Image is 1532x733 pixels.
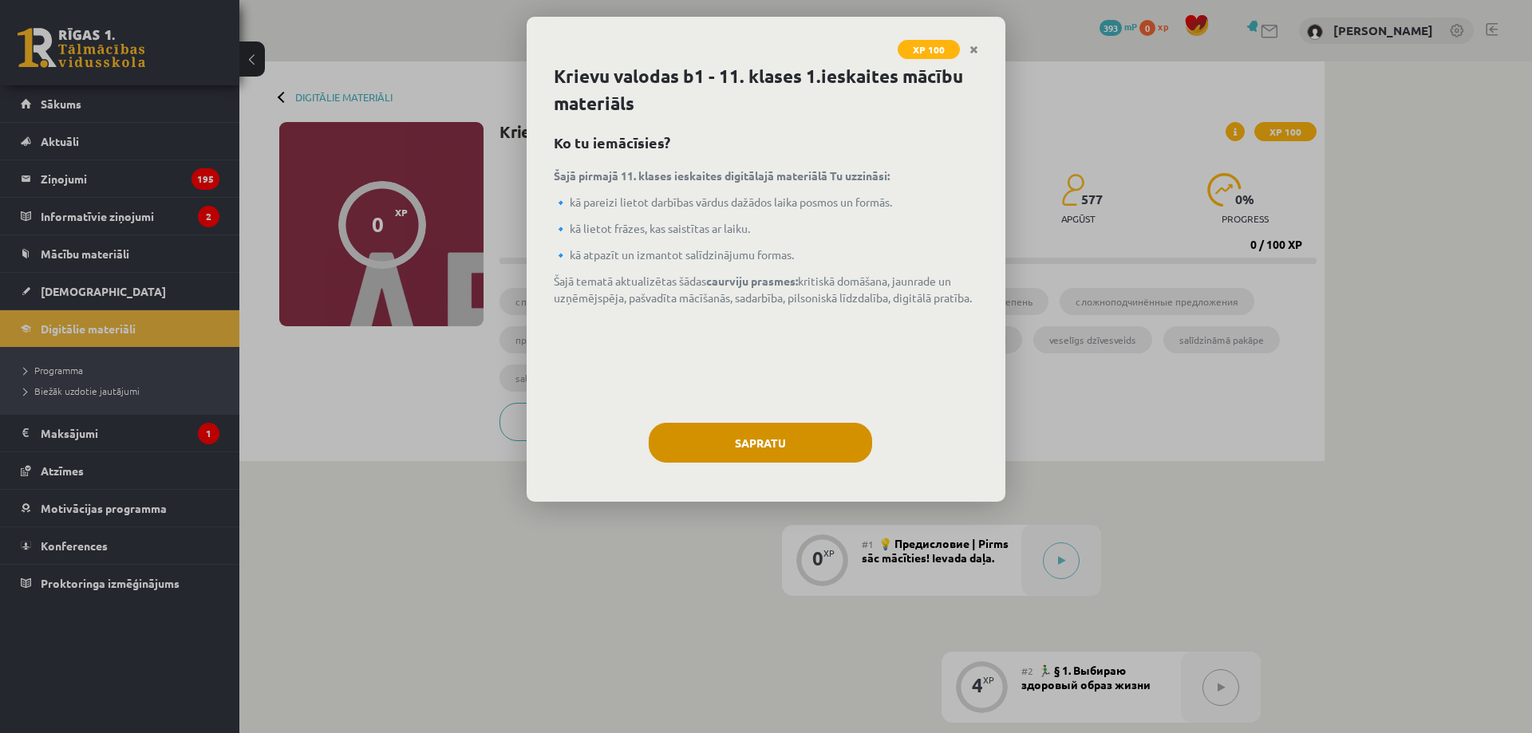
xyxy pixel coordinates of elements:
[706,274,798,288] strong: caurviju prasmes:
[554,194,978,211] p: 🔹 kā pareizi lietot darbības vārdus dažādos laika posmos un formās.
[554,168,890,183] strong: Šajā pirmajā 11. klases ieskaites digitālajā materiālā Tu uzzināsi:
[898,40,960,59] span: XP 100
[554,246,978,263] p: 🔹 kā atpazīt un izmantot salīdzinājumu formas.
[649,423,872,463] button: Sapratu
[960,34,988,65] a: Close
[554,132,978,153] h2: Ko tu iemācīsies?
[554,220,978,237] p: 🔹 kā lietot frāzes, kas saistītas ar laiku.
[554,273,978,306] p: Šajā tematā aktualizētas šādas kritiskā domāšana, jaunrade un uzņēmējspēja, pašvadīta mācīšanās, ...
[554,63,978,117] h1: Krievu valodas b1 - 11. klases 1.ieskaites mācību materiāls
